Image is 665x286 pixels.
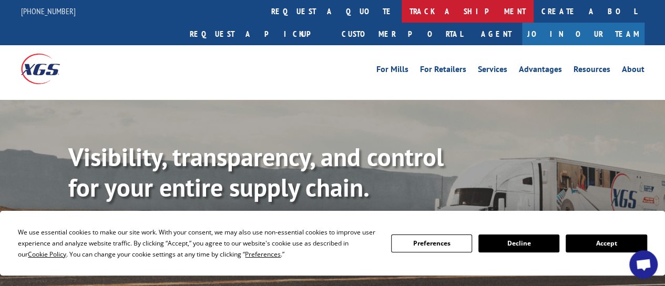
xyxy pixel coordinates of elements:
a: Join Our Team [522,23,644,45]
a: Resources [574,65,610,77]
b: Visibility, transparency, and control for your entire supply chain. [68,140,444,203]
a: For Retailers [420,65,466,77]
button: Accept [566,234,647,252]
button: Decline [478,234,559,252]
a: For Mills [376,65,408,77]
a: [PHONE_NUMBER] [21,6,76,16]
a: Advantages [519,65,562,77]
div: Open chat [629,250,658,279]
span: Preferences [245,250,281,259]
a: Agent [470,23,522,45]
a: About [622,65,644,77]
span: Cookie Policy [28,250,66,259]
a: Customer Portal [334,23,470,45]
div: We use essential cookies to make our site work. With your consent, we may also use non-essential ... [18,227,378,260]
button: Preferences [391,234,472,252]
a: Request a pickup [182,23,334,45]
a: Services [478,65,507,77]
